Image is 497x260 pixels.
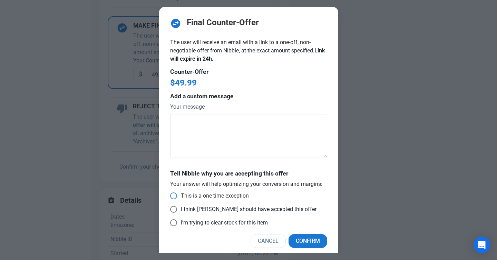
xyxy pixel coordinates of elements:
[177,192,249,199] span: This is a one-time exception
[251,234,286,248] button: Cancel
[289,234,327,248] button: Confirm
[177,206,316,213] span: I think [PERSON_NAME] should have accepted this offer
[170,170,327,177] h4: Tell Nibble why you are accepting this offer
[474,237,490,253] div: Open Intercom Messenger
[170,93,327,100] h4: Add a custom message
[170,78,327,88] h2: $49.99
[296,237,320,245] span: Confirm
[170,103,327,111] label: Your message
[170,180,327,188] p: Your answer will help optimizing your conversion and margins:
[170,69,327,76] h4: Counter-Offer
[170,38,327,63] p: The user will receive an email with a link to a one-off, non-negotiable offer from Nibble, at the...
[258,237,279,245] span: Cancel
[187,18,259,27] h2: Final Counter-Offer
[170,18,181,29] span: swap_horizontal_circle
[177,219,268,226] span: I’m trying to clear stock for this item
